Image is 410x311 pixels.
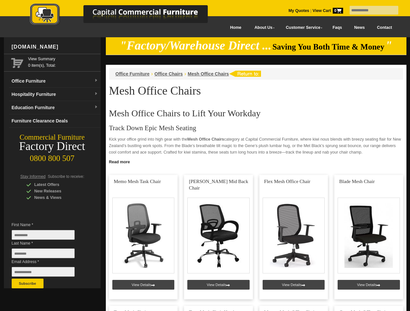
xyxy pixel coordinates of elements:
div: Factory Direct [4,142,101,151]
a: Hospitality Furnituredropdown [9,88,101,101]
img: dropdown [94,105,98,109]
button: Subscribe [12,279,43,288]
em: " [385,39,392,52]
h3: Track Down Epic Mesh Seating [109,125,403,131]
a: View Summary [28,56,98,62]
em: "Factory/Warehouse Direct ... [120,39,271,52]
div: Commercial Furniture [4,133,101,142]
div: [DOMAIN_NAME] [9,37,101,57]
img: dropdown [94,92,98,96]
span: Subscribe to receive: [48,174,84,179]
span: 0 item(s), Total: [28,56,98,68]
div: Latest Offers [26,181,88,188]
img: dropdown [94,79,98,83]
span: 0 [333,8,343,14]
span: Email Address * [12,259,84,265]
a: Contact [371,20,398,35]
span: Last Name * [12,240,84,247]
a: My Quotes [289,8,309,13]
strong: Mesh Office Chairs [187,137,224,142]
li: › [151,71,153,77]
input: Email Address * [12,267,75,277]
img: Capital Commercial Furniture Logo [12,3,239,27]
input: First Name * [12,230,75,240]
strong: View Cart [313,8,343,13]
div: New Releases [26,188,88,194]
p: Kick your office grind into high gear with the category at Capital Commercial Furniture, where ki... [109,136,403,155]
img: return to [229,71,261,77]
a: Office Furniture [116,71,150,76]
div: 0800 800 507 [4,151,101,163]
a: News [348,20,371,35]
a: Office Chairs [155,71,183,76]
a: Faqs [327,20,348,35]
span: Saving You Both Time & Money [272,42,384,51]
a: Customer Service [279,20,326,35]
a: Office Furnituredropdown [9,75,101,88]
h2: Mesh Office Chairs to Lift Your Workday [109,109,403,118]
span: First Name * [12,222,84,228]
a: View Cart0 [311,8,343,13]
a: Capital Commercial Furniture Logo [12,3,239,29]
h1: Mesh Office Chairs [109,85,403,97]
a: Education Furnituredropdown [9,101,101,114]
a: Click to read more [106,157,406,165]
a: Mesh Office Chairs [188,71,229,76]
a: About Us [247,20,279,35]
input: Last Name * [12,248,75,258]
li: › [184,71,186,77]
a: Furniture Clearance Deals [9,114,101,128]
span: Stay Informed [20,174,46,179]
div: News & Views [26,194,88,201]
